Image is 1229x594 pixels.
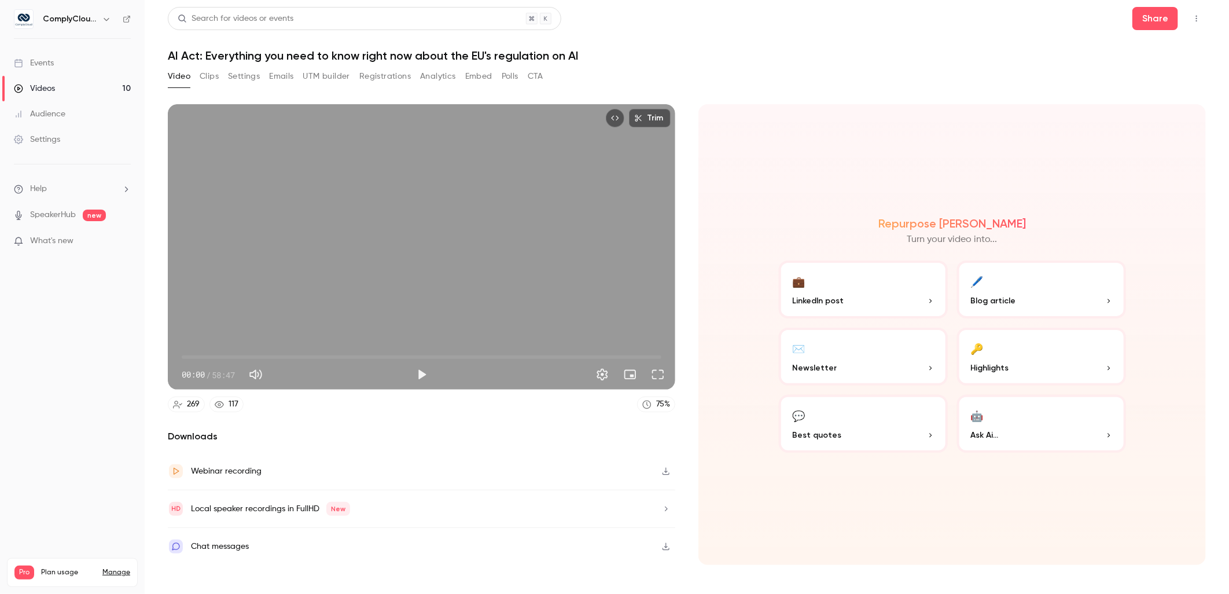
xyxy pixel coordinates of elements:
[971,406,984,424] div: 🤖
[168,49,1206,63] h1: AI Act: Everything you need to know right now about the EU's regulation on AI
[14,57,54,69] div: Events
[779,261,948,318] button: 💼LinkedIn post
[878,217,1026,230] h2: Repurpose [PERSON_NAME]
[14,134,60,145] div: Settings
[502,67,518,86] button: Polls
[182,369,235,381] div: 00:00
[102,568,130,577] a: Manage
[656,398,670,410] div: 75 %
[14,566,34,580] span: Pro
[793,272,805,290] div: 💼
[269,67,293,86] button: Emails
[971,429,999,441] span: Ask Ai...
[420,67,456,86] button: Analytics
[14,183,131,195] li: help-dropdown-opener
[591,363,614,386] button: Settings
[971,339,984,357] div: 🔑
[191,540,249,553] div: Chat messages
[41,568,95,577] span: Plan usage
[303,67,350,86] button: UTM builder
[117,236,131,247] iframe: Noticeable Trigger
[83,210,106,221] span: new
[528,67,543,86] button: CTA
[779,395,948,453] button: 💬Best quotes
[359,67,411,86] button: Registrations
[168,67,190,86] button: Video
[907,233,998,247] p: Turn your video into...
[182,369,205,381] span: 00:00
[14,10,33,28] img: ComplyCloud ENG
[187,398,200,410] div: 269
[957,261,1126,318] button: 🖊️Blog article
[793,339,805,357] div: ✉️
[971,295,1016,307] span: Blog article
[43,13,97,25] h6: ComplyCloud ENG
[465,67,492,86] button: Embed
[606,109,624,127] button: Embed video
[30,235,73,247] span: What's new
[637,397,675,412] a: 75%
[191,464,262,478] div: Webinar recording
[793,429,842,441] span: Best quotes
[957,395,1126,453] button: 🤖Ask Ai...
[646,363,669,386] button: Full screen
[1132,7,1178,30] button: Share
[30,183,47,195] span: Help
[14,83,55,94] div: Videos
[971,362,1009,374] span: Highlights
[793,295,844,307] span: LinkedIn post
[30,209,76,221] a: SpeakerHub
[200,67,219,86] button: Clips
[629,109,671,127] button: Trim
[168,397,205,412] a: 269
[619,363,642,386] button: Turn on miniplayer
[168,430,675,443] h2: Downloads
[410,363,433,386] button: Play
[971,272,984,290] div: 🖊️
[793,362,837,374] span: Newsletter
[244,363,267,386] button: Mute
[206,369,211,381] span: /
[212,369,235,381] span: 58:47
[209,397,244,412] a: 117
[326,502,350,516] span: New
[779,328,948,386] button: ✉️Newsletter
[229,398,238,410] div: 117
[178,13,293,25] div: Search for videos or events
[191,502,350,516] div: Local speaker recordings in FullHD
[1187,9,1206,28] button: Top Bar Actions
[228,67,260,86] button: Settings
[793,406,805,424] div: 💬
[957,328,1126,386] button: 🔑Highlights
[14,108,65,120] div: Audience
